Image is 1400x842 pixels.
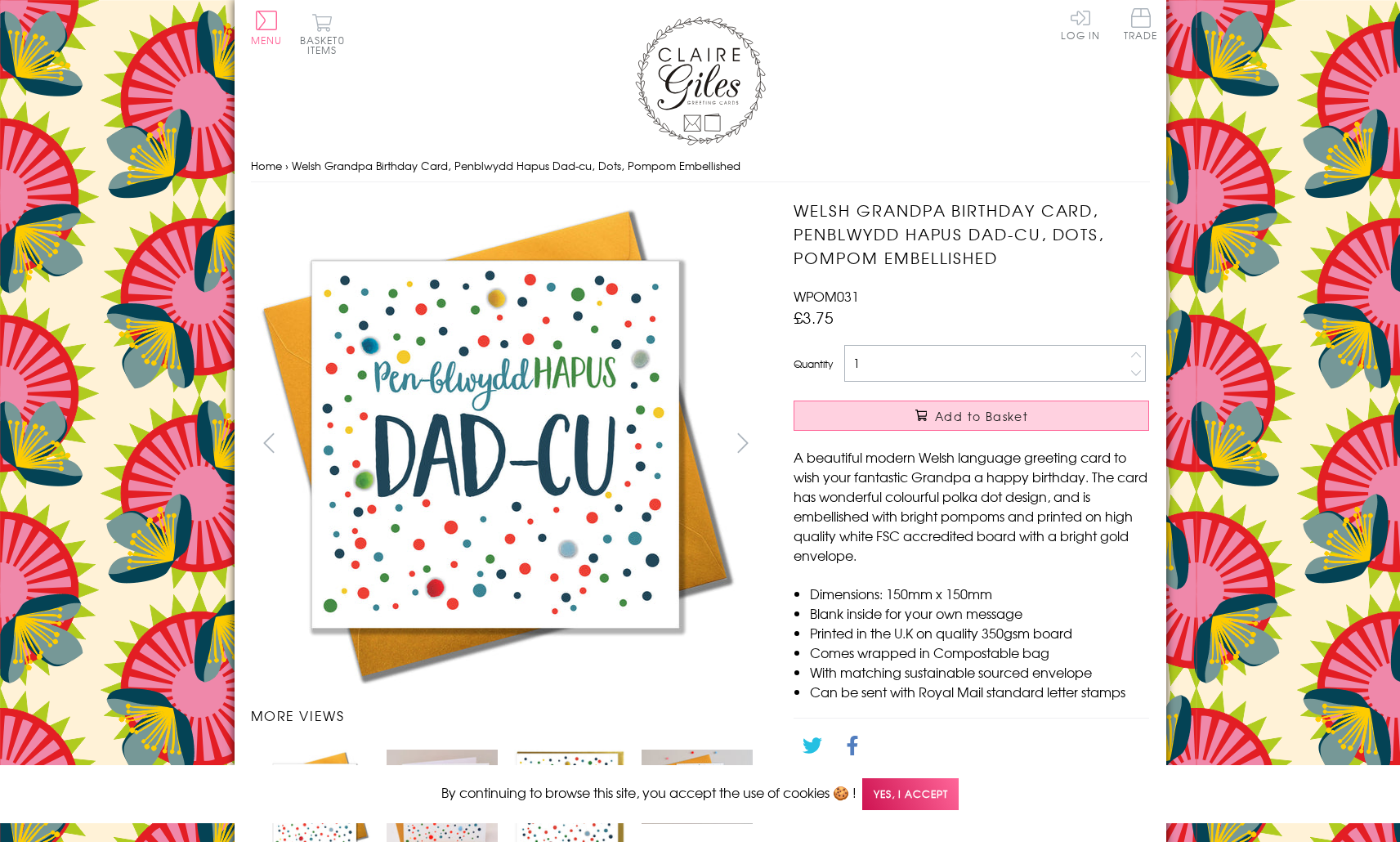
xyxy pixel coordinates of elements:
li: With matching sustainable sourced envelope [810,662,1149,682]
li: Can be sent with Royal Mail standard letter stamps [810,682,1149,701]
button: Add to Basket [794,401,1149,431]
a: Trade [1124,8,1158,43]
img: Claire Giles Greetings Cards [635,16,766,146]
img: Welsh Grandpa Birthday Card, Penblwydd Hapus Dad-cu, Dots, Pompom Embellished [642,750,753,824]
button: prev [251,424,288,461]
h1: Welsh Grandpa Birthday Card, Penblwydd Hapus Dad-cu, Dots, Pompom Embellished [794,199,1149,269]
li: Comes wrapped in Compostable bag [810,643,1149,662]
span: £3.75 [794,306,834,329]
span: Menu [251,33,283,47]
label: Quantity [794,356,833,371]
span: › [285,158,288,173]
button: Basket0 items [300,13,345,55]
a: Home [251,158,282,173]
span: Yes, I accept [862,778,959,810]
button: next [724,424,761,461]
nav: breadcrumbs [251,150,1150,183]
span: Trade [1124,8,1158,40]
li: Printed in the U.K on quality 350gsm board [810,623,1149,643]
p: A beautiful modern Welsh language greeting card to wish your fantastic Grandpa a happy birthday. ... [794,447,1149,565]
span: 0 items [307,33,345,57]
a: Log In [1061,8,1100,40]
button: Menu [251,11,283,45]
h3: More views [251,705,762,725]
img: Welsh Grandpa Birthday Card, Penblwydd Hapus Dad-cu, Dots, Pompom Embellished [251,199,741,689]
li: Dimensions: 150mm x 150mm [810,584,1149,603]
li: Blank inside for your own message [810,603,1149,623]
span: Welsh Grandpa Birthday Card, Penblwydd Hapus Dad-cu, Dots, Pompom Embellished [292,158,740,173]
span: Add to Basket [935,408,1028,424]
span: WPOM031 [794,286,859,306]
